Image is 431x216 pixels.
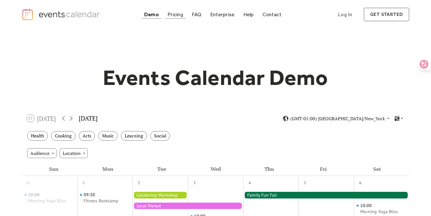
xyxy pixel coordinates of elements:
a: Help [241,10,256,19]
a: Pricing [165,10,186,19]
a: Log In [331,8,359,21]
a: Enterprise [208,10,237,19]
a: FAQ [189,10,204,19]
div: Enterprise [210,13,234,16]
h1: Events Calendar Demo [93,65,338,91]
div: Contact [263,13,282,16]
a: get started [364,8,409,21]
div: Demo [144,13,159,16]
a: Demo [142,10,161,19]
a: home [22,8,101,21]
div: Pricing [167,13,183,16]
div: FAQ [192,13,202,16]
a: Contact [260,10,284,19]
div: Help [243,13,254,16]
